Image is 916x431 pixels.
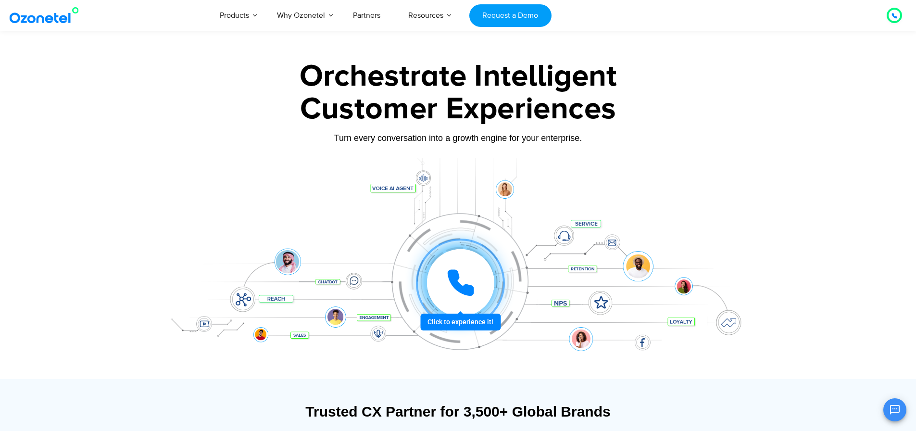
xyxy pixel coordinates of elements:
[158,86,759,132] div: Customer Experiences
[158,133,759,143] div: Turn every conversation into a growth engine for your enterprise.
[158,61,759,92] div: Orchestrate Intelligent
[883,398,906,421] button: Open chat
[469,4,552,27] a: Request a Demo
[163,403,754,420] div: Trusted CX Partner for 3,500+ Global Brands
